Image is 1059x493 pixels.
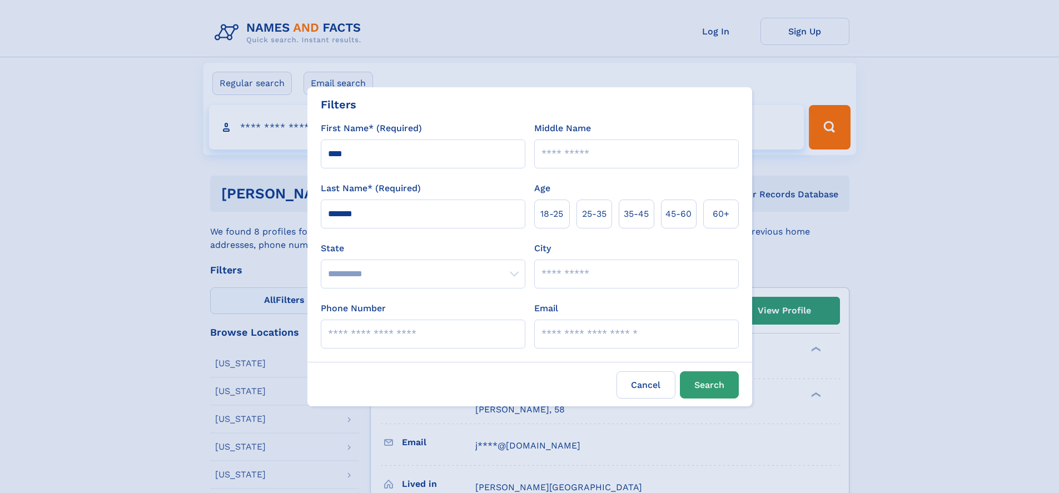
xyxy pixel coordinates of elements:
[680,371,739,399] button: Search
[624,207,649,221] span: 35‑45
[321,122,422,135] label: First Name* (Required)
[534,182,550,195] label: Age
[321,182,421,195] label: Last Name* (Required)
[534,302,558,315] label: Email
[321,242,525,255] label: State
[713,207,729,221] span: 60+
[616,371,675,399] label: Cancel
[534,122,591,135] label: Middle Name
[321,302,386,315] label: Phone Number
[665,207,692,221] span: 45‑60
[534,242,551,255] label: City
[540,207,563,221] span: 18‑25
[582,207,606,221] span: 25‑35
[321,96,356,113] div: Filters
